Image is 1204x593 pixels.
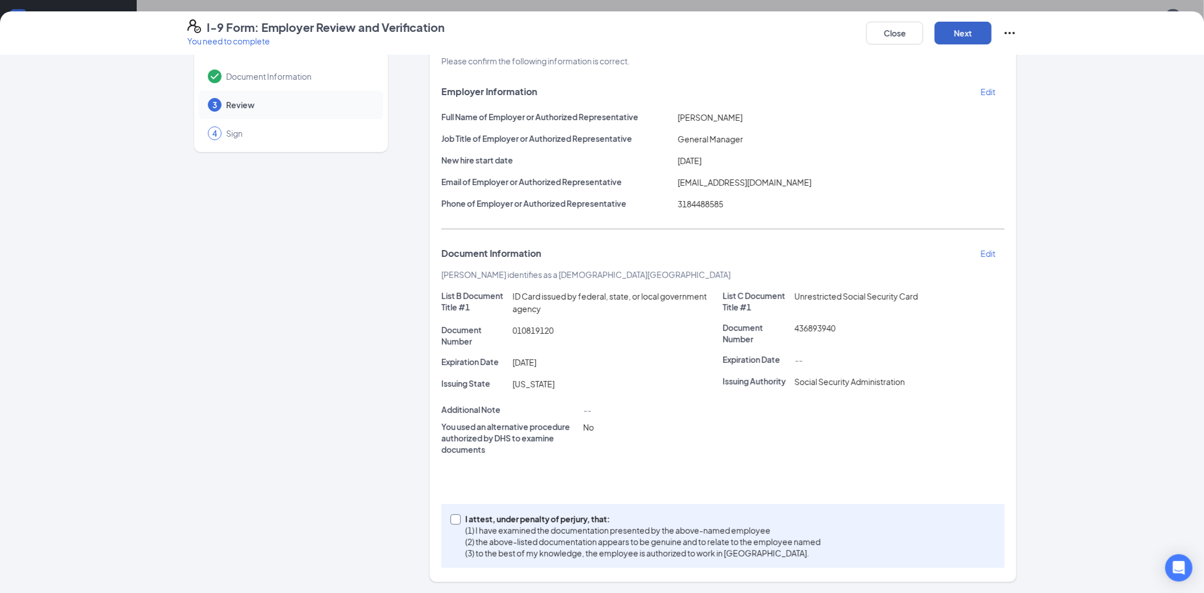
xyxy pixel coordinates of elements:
p: Expiration Date [441,356,509,367]
span: Employer Information [441,86,537,97]
span: Review [226,99,372,111]
span: [US_STATE] [513,379,555,389]
p: Issuing State [441,378,509,389]
h4: I-9 Form: Employer Review and Verification [207,19,445,35]
p: I attest, under penalty of perjury, that: [465,513,821,525]
p: (1) I have examined the documentation presented by the above-named employee [465,525,821,536]
span: [PERSON_NAME] identifies as a [DEMOGRAPHIC_DATA][GEOGRAPHIC_DATA] [441,269,731,280]
button: Next [935,22,992,44]
span: 436893940 [795,323,836,333]
p: List B Document Title #1 [441,290,509,313]
p: Issuing Authority [723,375,790,387]
span: [EMAIL_ADDRESS][DOMAIN_NAME] [678,177,812,187]
p: Edit [981,86,996,97]
p: Phone of Employer or Authorized Representative [441,198,674,209]
p: You need to complete [187,35,445,47]
p: Edit [981,248,996,259]
span: -- [583,405,591,415]
span: No [583,422,594,432]
p: Email of Employer or Authorized Representative [441,176,674,187]
svg: Checkmark [208,69,222,83]
svg: Ellipses [1003,26,1017,40]
span: Social Security Administration [795,377,905,387]
p: Full Name of Employer or Authorized Representative [441,111,674,122]
span: Document Information [441,248,541,259]
svg: FormI9EVerifyIcon [187,19,201,33]
span: 010819120 [513,325,554,336]
span: 4 [212,128,217,139]
p: You used an alternative procedure authorized by DHS to examine documents [441,421,579,455]
span: [PERSON_NAME] [678,112,743,122]
p: Expiration Date [723,354,790,365]
span: Unrestricted Social Security Card [795,291,918,301]
span: Sign [226,128,372,139]
button: Close [866,22,923,44]
p: (3) to the best of my knowledge, the employee is authorized to work in [GEOGRAPHIC_DATA]. [465,547,821,559]
span: General Manager [678,134,743,144]
p: Job Title of Employer or Authorized Representative [441,133,674,144]
p: New hire start date [441,154,674,166]
span: ID Card issued by federal, state, or local government agency [513,291,707,314]
p: Document Number [723,322,790,345]
p: Additional Note [441,404,579,415]
p: (2) the above-listed documentation appears to be genuine and to relate to the employee named [465,536,821,547]
span: Please confirm the following information is correct. [441,56,630,66]
span: 3 [212,99,217,111]
span: [DATE] [513,357,537,367]
p: List C Document Title #1 [723,290,790,313]
span: Document Information [226,71,372,82]
div: Open Intercom Messenger [1165,554,1193,582]
span: -- [795,355,802,365]
p: Document Number [441,324,509,347]
span: 3184488585 [678,199,723,209]
span: [DATE] [678,156,702,166]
